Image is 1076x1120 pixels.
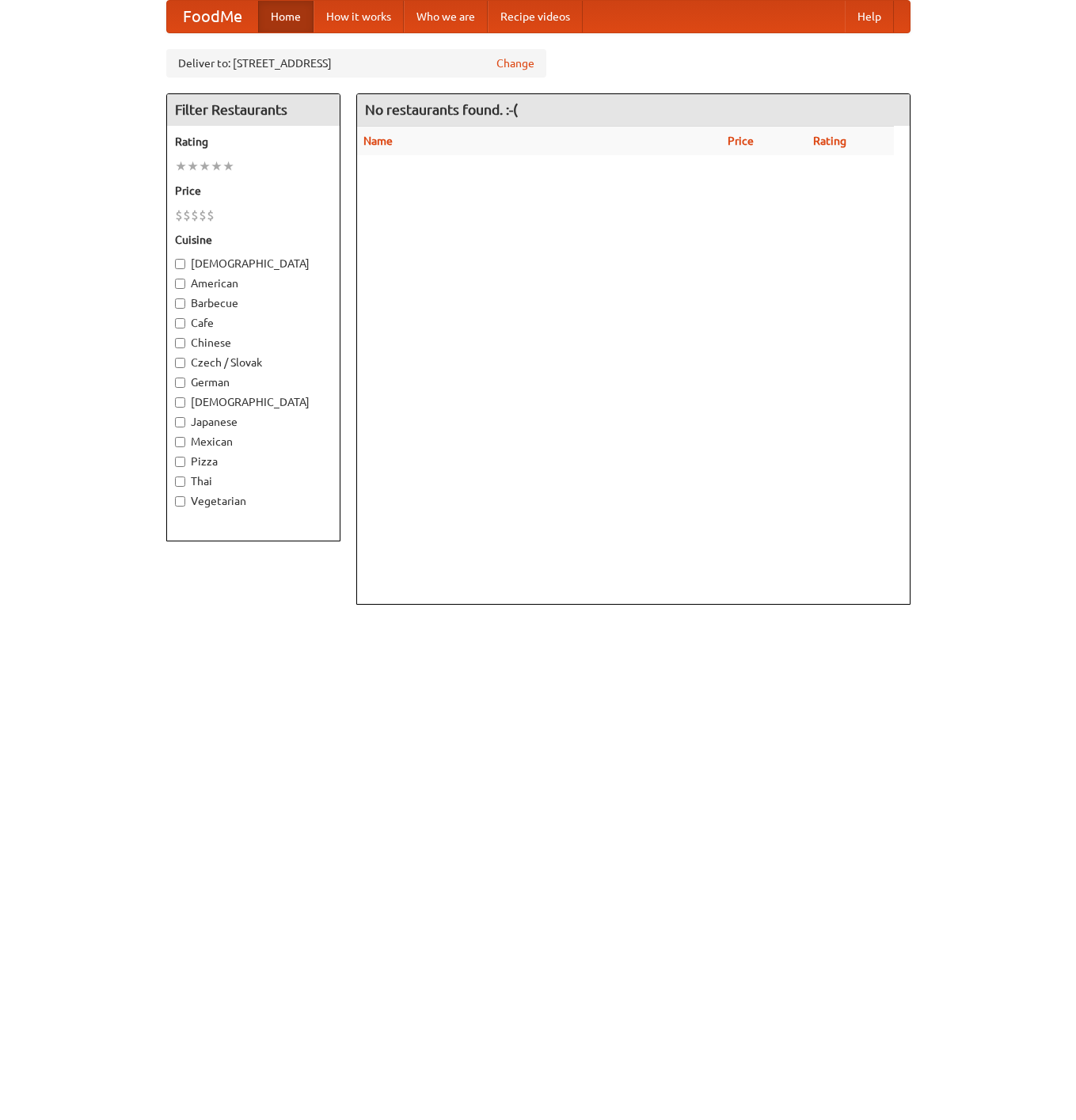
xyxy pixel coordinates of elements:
[175,417,185,427] input: Japanese
[175,315,332,331] label: Cafe
[175,183,332,199] h5: Price
[175,275,332,291] label: American
[175,358,185,368] input: Czech / Slovak
[175,493,332,509] label: Vegetarian
[175,473,332,489] label: Thai
[175,134,332,150] h5: Rating
[363,135,393,147] a: Name
[175,374,332,390] label: German
[175,378,185,388] input: German
[175,338,185,348] input: Chinese
[175,414,332,430] label: Japanese
[175,454,332,469] label: Pizza
[175,434,332,450] label: Mexican
[175,397,185,408] input: [DEMOGRAPHIC_DATA]
[175,232,332,248] h5: Cuisine
[167,1,258,32] a: FoodMe
[166,49,546,78] div: Deliver to: [STREET_ADDRESS]
[175,335,332,351] label: Chinese
[175,355,332,370] label: Czech / Slovak
[496,55,534,71] a: Change
[175,457,185,467] input: Pizza
[175,476,185,487] input: Thai
[222,158,234,175] li: ★
[813,135,846,147] a: Rating
[175,279,185,289] input: American
[183,207,191,224] li: $
[207,207,215,224] li: $
[187,158,199,175] li: ★
[175,158,187,175] li: ★
[175,318,185,328] input: Cafe
[191,207,199,224] li: $
[167,94,340,126] h4: Filter Restaurants
[728,135,754,147] a: Price
[175,437,185,447] input: Mexican
[175,259,185,269] input: [DEMOGRAPHIC_DATA]
[365,102,518,117] ng-pluralize: No restaurants found. :-(
[175,394,332,410] label: [DEMOGRAPHIC_DATA]
[314,1,404,32] a: How it works
[199,207,207,224] li: $
[175,207,183,224] li: $
[258,1,314,32] a: Home
[199,158,211,175] li: ★
[175,298,185,309] input: Barbecue
[211,158,222,175] li: ★
[175,295,332,311] label: Barbecue
[488,1,583,32] a: Recipe videos
[175,256,332,271] label: [DEMOGRAPHIC_DATA]
[404,1,488,32] a: Who we are
[845,1,894,32] a: Help
[175,496,185,507] input: Vegetarian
